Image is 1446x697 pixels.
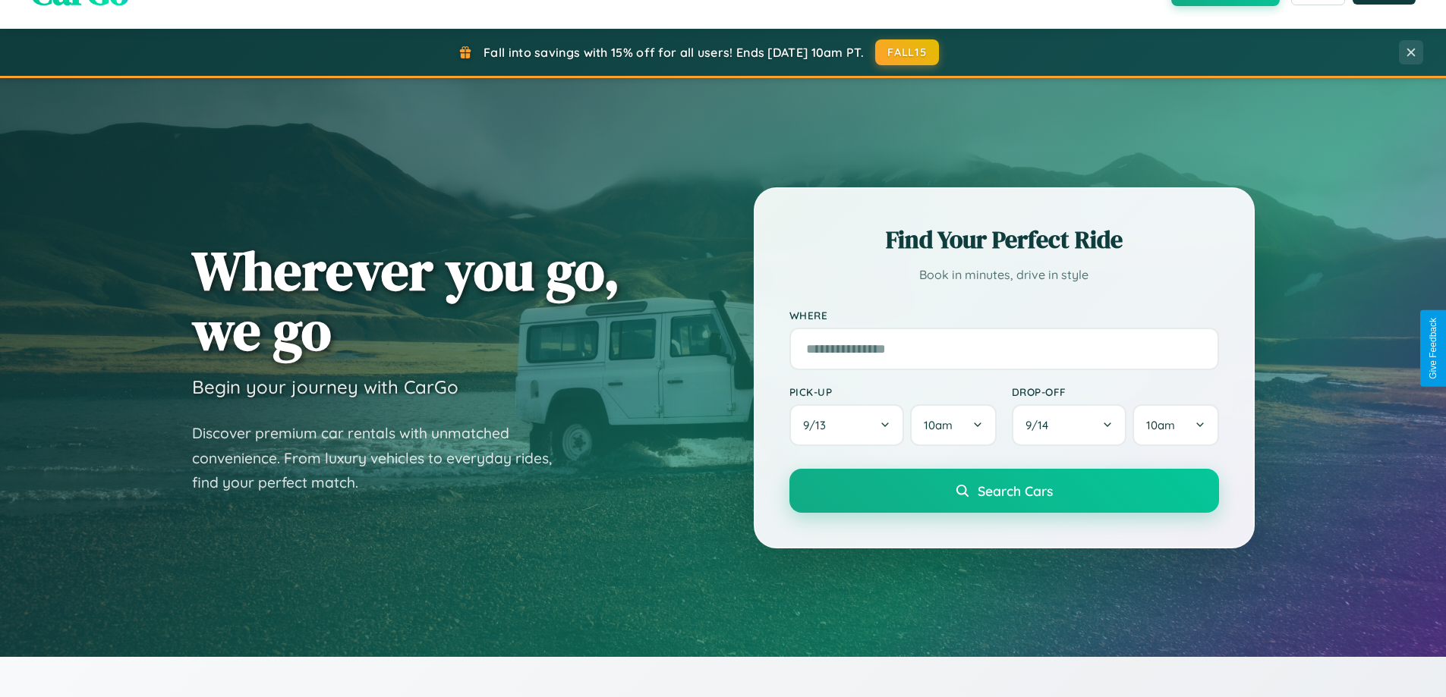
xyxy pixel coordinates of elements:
p: Book in minutes, drive in style [789,264,1219,286]
span: Fall into savings with 15% off for all users! Ends [DATE] 10am PT. [484,45,864,60]
h3: Begin your journey with CarGo [192,375,458,398]
span: 9 / 14 [1025,418,1056,432]
span: 9 / 13 [803,418,833,432]
button: 9/13 [789,404,905,446]
label: Where [789,309,1219,322]
span: 10am [1146,418,1175,432]
div: Give Feedback [1428,318,1438,379]
label: Pick-up [789,385,997,398]
button: 10am [910,404,996,446]
label: Drop-off [1012,385,1219,398]
h1: Wherever you go, we go [192,240,620,360]
p: Discover premium car rentals with unmatched convenience. From luxury vehicles to everyday rides, ... [192,421,572,495]
button: 10am [1133,404,1218,446]
h2: Find Your Perfect Ride [789,223,1219,256]
span: 10am [924,418,953,432]
span: Search Cars [978,482,1053,499]
button: FALL15 [875,39,939,65]
button: Search Cars [789,469,1219,513]
button: 9/14 [1012,404,1127,446]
